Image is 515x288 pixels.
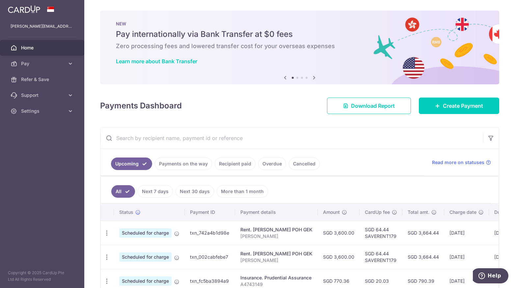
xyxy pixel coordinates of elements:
a: Upcoming [111,158,152,170]
a: Cancelled [289,158,320,170]
span: Pay [21,60,65,67]
p: [PERSON_NAME] [240,257,312,264]
span: Scheduled for charge [119,252,172,262]
p: [PERSON_NAME][EMAIL_ADDRESS][PERSON_NAME][PERSON_NAME][DOMAIN_NAME] [11,23,74,30]
span: Total amt. [408,209,429,216]
td: SGD 64.44 SAVERENT179 [360,221,402,245]
span: CardUp fee [365,209,390,216]
a: Read more on statuses [432,159,491,166]
span: Scheduled for charge [119,228,172,238]
a: Next 30 days [176,185,214,198]
td: SGD 3,664.44 [402,245,444,269]
a: Create Payment [419,98,499,114]
img: Bank transfer banner [100,11,499,84]
a: Download Report [327,98,411,114]
div: Insurance. Prudential Assurance [240,274,312,281]
span: Create Payment [443,102,483,110]
td: [DATE] [444,245,489,269]
a: Next 7 days [138,185,173,198]
p: NEW [116,21,483,26]
p: A4743149 [240,281,312,288]
span: Status [119,209,133,216]
th: Payment details [235,204,318,221]
p: [PERSON_NAME] [240,233,312,240]
span: Read more on statuses [432,159,484,166]
td: [DATE] [444,221,489,245]
h4: Payments Dashboard [100,100,182,112]
a: Recipient paid [215,158,256,170]
span: Home [21,44,65,51]
h6: Zero processing fees and lowered transfer cost for your overseas expenses [116,42,483,50]
span: Support [21,92,65,99]
span: Charge date [449,209,476,216]
span: Settings [21,108,65,114]
iframe: Opens a widget where you can find more information [473,268,508,285]
a: More than 1 month [217,185,268,198]
a: Overdue [258,158,286,170]
a: Learn more about Bank Transfer [116,58,197,65]
a: All [111,185,135,198]
div: Rent. [PERSON_NAME] POH GEK [240,250,312,257]
td: SGD 3,600.00 [318,245,360,269]
a: Payments on the way [155,158,212,170]
span: Scheduled for charge [119,276,172,286]
span: Due date [494,209,514,216]
th: Payment ID [185,204,235,221]
td: txn_742a4b1d98e [185,221,235,245]
td: txn_002cabfebe7 [185,245,235,269]
td: SGD 3,600.00 [318,221,360,245]
td: SGD 64.44 SAVERENT179 [360,245,402,269]
h5: Pay internationally via Bank Transfer at $0 fees [116,29,483,40]
span: Download Report [351,102,395,110]
img: CardUp [8,5,40,13]
td: SGD 3,664.44 [402,221,444,245]
input: Search by recipient name, payment id or reference [100,128,483,149]
span: Amount [323,209,340,216]
span: Refer & Save [21,76,65,83]
div: Rent. [PERSON_NAME] POH GEK [240,226,312,233]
